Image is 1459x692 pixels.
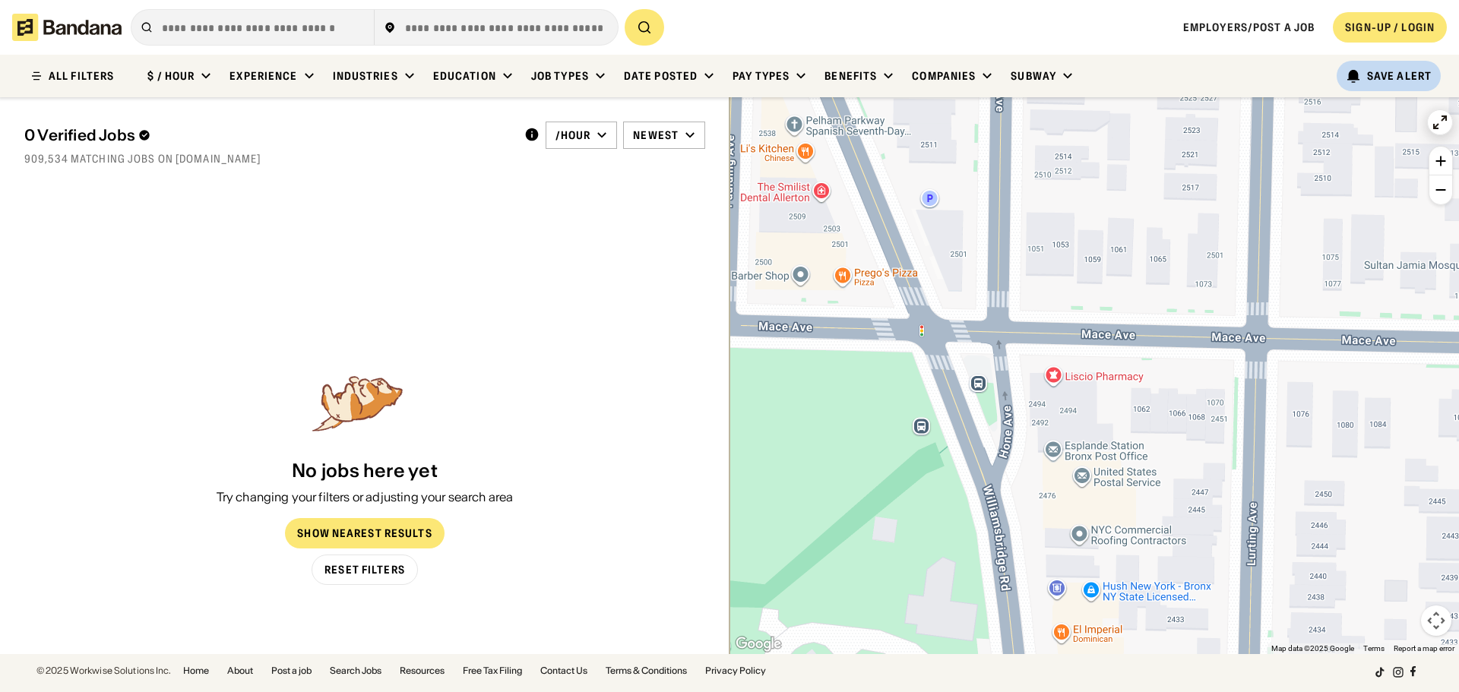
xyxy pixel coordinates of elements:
[912,69,976,83] div: Companies
[271,666,312,675] a: Post a job
[540,666,587,675] a: Contact Us
[555,128,591,142] div: /hour
[733,634,783,654] a: Open this area in Google Maps (opens a new window)
[1011,69,1056,83] div: Subway
[1421,605,1451,636] button: Map camera controls
[1183,21,1315,34] a: Employers/Post a job
[229,69,297,83] div: Experience
[1345,21,1435,34] div: SIGN-UP / LOGIN
[217,488,514,505] div: Try changing your filters or adjusting your search area
[49,71,114,81] div: ALL FILTERS
[292,460,438,482] div: No jobs here yet
[824,69,877,83] div: Benefits
[463,666,522,675] a: Free Tax Filing
[705,666,766,675] a: Privacy Policy
[531,69,589,83] div: Job Types
[1271,644,1354,653] span: Map data ©2025 Google
[147,69,195,83] div: $ / hour
[36,666,171,675] div: © 2025 Workwise Solutions Inc.
[733,69,790,83] div: Pay Types
[333,69,398,83] div: Industries
[297,528,432,539] div: Show Nearest Results
[633,128,679,142] div: Newest
[330,666,381,675] a: Search Jobs
[324,564,405,575] div: Reset Filters
[1363,644,1385,653] a: Terms (opens in new tab)
[24,152,705,166] div: 909,534 matching jobs on [DOMAIN_NAME]
[624,69,698,83] div: Date Posted
[227,666,253,675] a: About
[12,14,122,41] img: Bandana logotype
[1394,644,1454,653] a: Report a map error
[24,126,512,144] div: 0 Verified Jobs
[733,634,783,654] img: Google
[24,175,705,369] div: grid
[400,666,445,675] a: Resources
[1367,69,1432,83] div: Save Alert
[183,666,209,675] a: Home
[433,69,496,83] div: Education
[606,666,687,675] a: Terms & Conditions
